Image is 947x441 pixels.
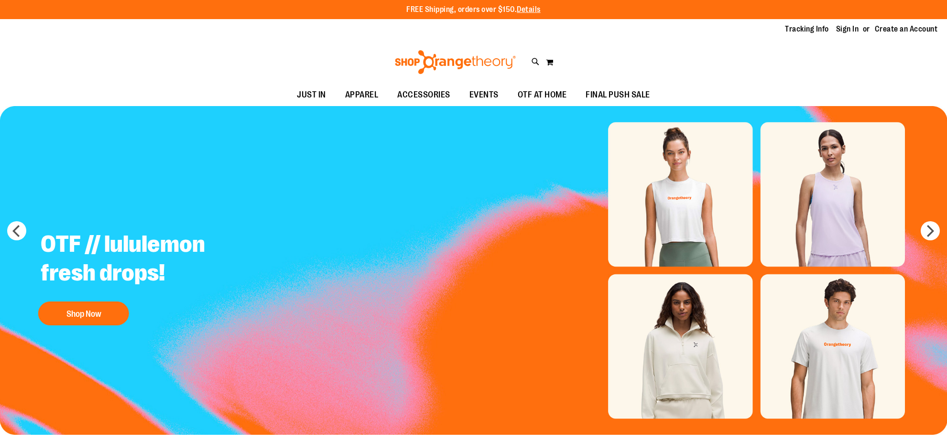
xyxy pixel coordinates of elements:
img: Shop Orangetheory [393,50,517,74]
button: prev [7,221,26,240]
span: ACCESSORIES [397,84,450,106]
a: OTF // lululemon fresh drops! Shop Now [33,223,271,330]
span: APPAREL [345,84,379,106]
button: Shop Now [38,301,129,325]
span: EVENTS [469,84,499,106]
span: OTF AT HOME [518,84,567,106]
button: next [921,221,940,240]
span: FINAL PUSH SALE [586,84,650,106]
a: Sign In [836,24,859,34]
p: FREE Shipping, orders over $150. [406,4,541,15]
span: JUST IN [297,84,326,106]
a: Tracking Info [785,24,829,34]
h2: OTF // lululemon fresh drops! [33,223,271,297]
a: Details [517,5,541,14]
a: Create an Account [875,24,938,34]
